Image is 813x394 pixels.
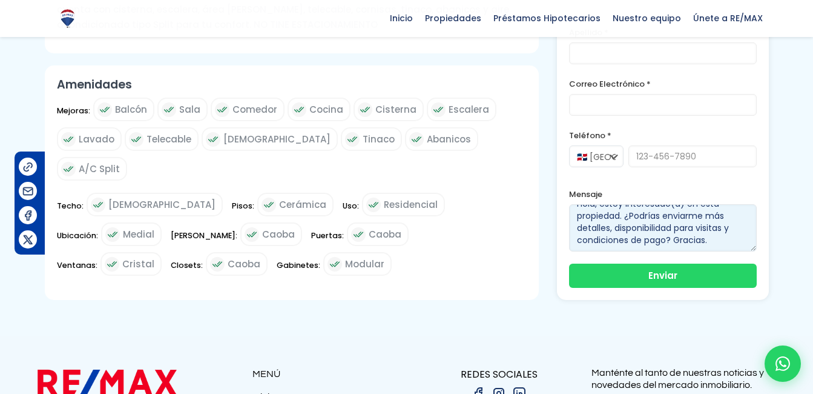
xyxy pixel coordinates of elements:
[162,102,176,117] img: check icon
[123,227,154,242] span: Medial
[122,256,154,272] span: Cristal
[228,256,260,272] span: Caoba
[351,227,366,242] img: check icon
[279,197,326,212] span: Cerámica
[57,8,78,29] img: Logo de REMAX
[232,198,254,222] span: Pisos:
[345,256,384,272] span: Modular
[366,198,381,212] img: check icon
[262,227,295,242] span: Caoba
[215,102,229,117] img: check icon
[345,132,360,147] img: check icon
[245,227,259,242] img: check icon
[57,198,84,222] span: Techo:
[369,227,401,242] span: Caoba
[22,209,35,222] img: Compartir
[206,132,220,147] img: check icon
[171,228,237,252] span: [PERSON_NAME]:
[358,102,372,117] img: check icon
[57,228,98,252] span: Ubicación:
[57,258,97,281] span: Ventanas:
[569,264,757,288] button: Enviar
[232,102,277,117] span: Comedor
[97,102,112,117] img: check icon
[79,161,120,176] span: A/C Split
[375,102,416,117] span: Cisterna
[409,132,424,147] img: check icon
[407,367,591,382] p: REDES SOCIALES
[569,204,757,252] textarea: Hola, estoy interesado(a) en esta propiedad. ¿Podrías enviarme más detalles, disponibilidad para ...
[449,102,489,117] span: Escalera
[384,197,438,212] span: Residencial
[628,145,757,167] input: 123-456-7890
[328,257,342,272] img: check icon
[115,102,147,117] span: Balcón
[292,102,306,117] img: check icon
[607,9,687,27] span: Nuestro equipo
[61,132,76,147] img: check icon
[146,132,191,147] span: Telecable
[487,9,607,27] span: Préstamos Hipotecarios
[419,9,487,27] span: Propiedades
[171,258,203,281] span: Closets:
[384,9,419,27] span: Inicio
[22,185,35,198] img: Compartir
[252,367,407,382] p: MENÚ
[591,367,776,391] p: Manténte al tanto de nuestras noticias y novedades del mercado inmobiliario.
[569,128,757,143] label: Teléfono *
[22,161,35,173] img: Compartir
[57,78,527,92] h2: Amenidades
[210,257,225,272] img: check icon
[179,102,200,117] span: Sala
[309,102,343,117] span: Cocina
[431,102,446,117] img: check icon
[105,227,120,242] img: check icon
[105,257,119,272] img: check icon
[569,187,757,202] label: Mensaje
[57,103,90,127] span: Mejoras:
[108,197,216,212] span: [DEMOGRAPHIC_DATA]
[343,198,359,222] span: Uso:
[79,132,114,147] span: Lavado
[311,228,344,252] span: Puertas:
[262,198,276,212] img: check icon
[277,258,320,281] span: Gabinetes:
[91,198,105,212] img: check icon
[129,132,143,147] img: check icon
[22,233,35,246] img: Compartir
[223,132,331,147] span: [DEMOGRAPHIC_DATA]
[61,162,76,176] img: check icon
[569,76,757,92] label: Correo Electrónico *
[427,132,471,147] span: Abanicos
[687,9,769,27] span: Únete a RE/MAX
[363,132,395,147] span: Tinaco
